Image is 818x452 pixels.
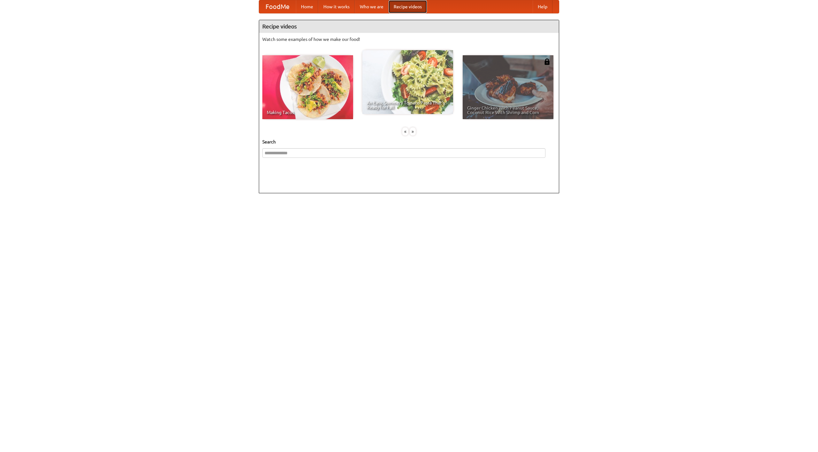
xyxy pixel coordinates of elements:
a: FoodMe [259,0,296,13]
a: Who we are [355,0,389,13]
span: Making Tacos [267,110,349,115]
p: Watch some examples of how we make our food! [262,36,556,42]
a: Recipe videos [389,0,427,13]
a: Home [296,0,318,13]
a: Help [533,0,552,13]
h4: Recipe videos [259,20,559,33]
img: 483408.png [544,58,550,65]
a: How it works [318,0,355,13]
h5: Search [262,139,556,145]
div: » [410,127,416,135]
a: Making Tacos [262,55,353,119]
div: « [402,127,408,135]
a: An Easy, Summery Tomato Pasta That's Ready for Fall [362,50,453,114]
span: An Easy, Summery Tomato Pasta That's Ready for Fall [367,101,449,110]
